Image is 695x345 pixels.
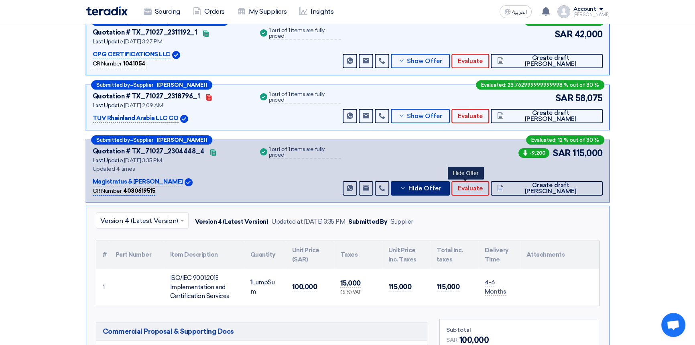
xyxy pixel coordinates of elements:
b: ([PERSON_NAME]) [156,82,207,88]
div: Quotation # TX_71027_2318796_1 [93,92,200,101]
span: SAR [555,92,574,105]
b: ([PERSON_NAME]) [156,137,207,143]
th: Delivery Time [478,241,520,269]
div: 1 out of 1 items are fully priced [269,92,341,104]
div: Version 4 (Latest Version) [195,217,268,227]
b: 1041054 [123,60,146,67]
a: Sourcing [137,3,187,20]
span: Submitted by [96,82,130,88]
span: SAR [555,28,573,41]
span: 15,000 [340,279,361,288]
span: Supplier [133,18,153,24]
div: – [91,80,212,90]
div: Hide Offer [448,167,484,180]
div: (15 %) VAT [340,289,376,296]
th: Quantity [244,241,286,269]
a: Insights [293,3,340,20]
span: 58,075 [575,92,602,105]
span: Submitted by [96,18,130,24]
button: العربية [500,5,532,18]
b: 4030619515 [123,188,155,194]
div: Subtotal [446,326,592,334]
button: Show Offer [391,54,450,68]
img: Teradix logo [86,6,128,16]
span: Last Update [93,102,123,109]
p: Magistratus & [PERSON_NAME] [93,177,183,187]
div: 1 out of 1 items are fully priced [269,147,341,159]
span: Evaluate [458,186,483,192]
div: 1 out of 1 items are fully priced [269,28,341,40]
th: Attachments [520,241,599,269]
button: Create draft [PERSON_NAME] [491,109,602,123]
span: 4-6 Months [485,279,506,296]
span: SAR [553,147,571,160]
span: 100,000 [292,283,317,291]
th: Item Description [164,241,244,269]
th: # [96,241,109,269]
span: Evaluate [458,58,483,64]
span: Create draft [PERSON_NAME] [506,182,596,194]
div: Updated at [DATE] 3:35 PM [271,217,345,227]
span: Show Offer [407,58,442,64]
div: Submitted By [348,217,387,227]
a: Orders [187,3,231,20]
span: Create draft [PERSON_NAME] [506,110,596,122]
span: Supplier [133,82,153,88]
span: 42,000 [574,28,602,41]
span: [DATE] 3:35 PM [124,157,162,164]
th: Total Inc. taxes [430,241,478,269]
td: 1 [96,269,109,306]
button: Evaluate [451,109,489,123]
span: Commercial Proposal & Supporting Docs [103,327,234,336]
span: العربية [512,9,527,15]
div: Quotation # TX_71027_2304448_4 [93,147,205,156]
span: -9,200 [518,148,549,158]
span: Last Update [93,38,123,45]
div: [PERSON_NAME] [573,12,610,17]
span: 115,000 [388,283,412,291]
span: Show Offer [407,113,442,119]
span: SAR [446,336,458,344]
button: Hide Offer [391,181,450,196]
b: (Vidya [PERSON_NAME]) [156,18,224,24]
span: 115,000 [573,147,603,160]
span: Create draft [PERSON_NAME] [506,55,596,67]
p: CPG CERTIFICATIONS LLC [93,50,171,59]
div: CR Number : [93,59,146,68]
button: Create draft [PERSON_NAME] [491,181,602,196]
div: Updated 4 times [93,165,249,173]
th: Unit Price Inc. Taxes [382,241,430,269]
div: Open chat [661,313,685,337]
span: [DATE] 2:09 AM [124,102,163,109]
span: Evaluate [458,113,483,119]
img: Verified Account [172,51,180,59]
div: ISO/IEC 9001:2015 Implementation and Certification Services [170,274,238,301]
span: Hide Offer [408,186,441,192]
th: Part Number [109,241,164,269]
button: Evaluate [451,181,489,196]
div: CR Number : [93,187,156,196]
div: Quotation # TX_71027_2311192_1 [93,28,197,37]
span: 115,000 [437,283,460,291]
img: Verified Account [180,115,188,123]
span: 1 [250,279,252,286]
button: Evaluate [451,54,489,68]
a: My Suppliers [231,3,293,20]
button: Create draft [PERSON_NAME] [491,54,602,68]
img: profile_test.png [557,5,570,18]
div: Account [573,6,596,13]
span: Submitted by [96,137,130,143]
img: Verified Account [185,178,193,186]
div: Supplier [390,217,413,227]
div: – [91,135,212,145]
p: TUV Rheinland Arabia LLC CO [93,114,179,123]
div: Evaluated: 23.762999999999998 % out of 30 % [476,80,604,90]
th: Taxes [334,241,382,269]
span: Last Update [93,157,123,164]
span: [DATE] 3:27 PM [124,38,162,45]
div: Evaluated: 12 % out of 30 % [526,135,604,145]
th: Unit Price (SAR) [286,241,334,269]
td: LumpSum [244,269,286,306]
span: Supplier [133,137,153,143]
button: Show Offer [391,109,450,123]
